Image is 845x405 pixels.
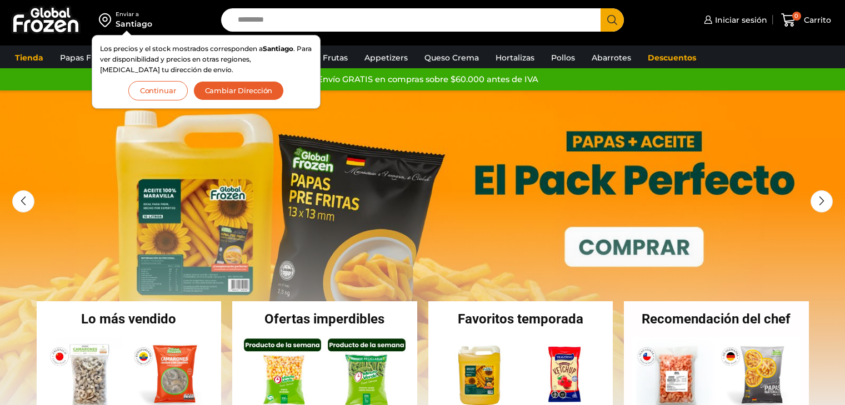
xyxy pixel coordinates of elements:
span: Iniciar sesión [712,14,767,26]
div: Enviar a [116,11,152,18]
h2: Favoritos temporada [428,312,613,326]
a: 0 Carrito [778,7,834,33]
a: Hortalizas [490,47,540,68]
a: Descuentos [642,47,702,68]
div: Santiago [116,18,152,29]
h2: Recomendación del chef [624,312,809,326]
a: Abarrotes [586,47,637,68]
button: Cambiar Dirección [193,81,284,100]
h2: Lo más vendido [37,312,222,326]
strong: Santiago [263,44,293,53]
a: Queso Crema [419,47,484,68]
p: Los precios y el stock mostrados corresponden a . Para ver disponibilidad y precios en otras regi... [100,43,312,75]
div: Previous slide [12,190,34,212]
h2: Ofertas imperdibles [232,312,417,326]
a: Papas Fritas [54,47,114,68]
button: Search button [601,8,624,32]
span: Carrito [801,14,831,26]
a: Pollos [546,47,581,68]
div: Next slide [811,190,833,212]
a: Iniciar sesión [701,9,767,31]
a: Appetizers [359,47,413,68]
a: Tienda [9,47,49,68]
span: 0 [792,12,801,21]
button: Continuar [128,81,188,100]
img: address-field-icon.svg [99,11,116,29]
